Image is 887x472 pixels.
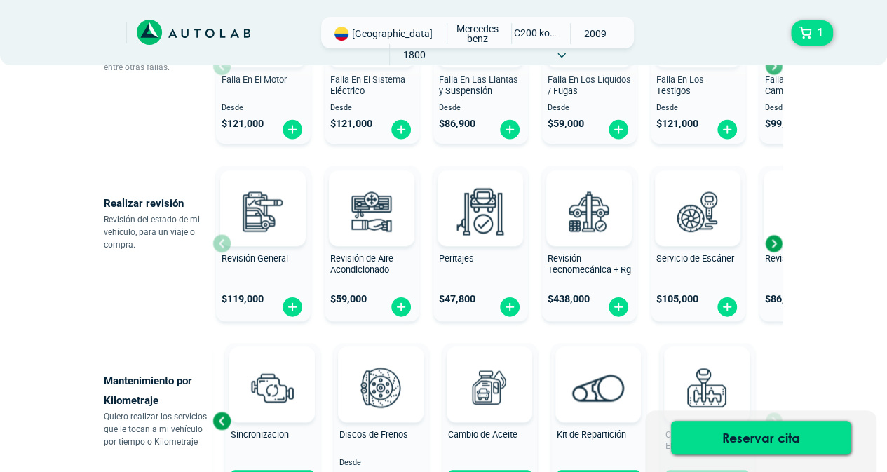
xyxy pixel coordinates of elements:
[716,119,738,140] img: fi_plus-circle2.svg
[558,180,620,242] img: revision_tecno_mecanica-v3.svg
[281,119,304,140] img: fi_plus-circle2.svg
[390,44,440,65] span: 1800
[557,429,626,440] span: Kit de Repartición
[104,371,212,410] p: Mantenimiento por Kilometraje
[241,356,303,418] img: sincronizacion-v3.svg
[656,104,740,113] span: Desde
[763,233,784,254] div: Next slide
[325,166,419,321] button: Revisión de Aire Acondicionado $59,000
[433,166,528,321] button: Peritajes $47,800
[499,296,521,318] img: fi_plus-circle2.svg
[104,213,212,251] p: Revisión del estado de mi vehículo, para un viaje o compra.
[459,356,520,418] img: cambio_de_aceite-v3.svg
[759,166,854,321] button: Revisión de Batería $86,900
[577,349,619,391] img: AD0BCuuxAAAAAElFTkSuQmCC
[222,104,305,113] span: Desde
[334,27,348,41] img: Flag of COLOMBIA
[572,374,625,401] img: correa_de_reparticion-v3.svg
[448,429,517,440] span: Cambio de Aceite
[232,180,294,242] img: revision_general-v3.svg
[548,118,584,130] span: $ 59,000
[656,118,698,130] span: $ 121,000
[512,23,562,43] span: C200 KOMPRESSOR
[763,55,784,76] div: Next slide
[339,429,408,440] span: Discos de Frenos
[548,293,590,305] span: $ 438,000
[242,173,284,215] img: AD0BCuuxAAAAAElFTkSuQmCC
[671,421,851,454] button: Reservar cita
[350,356,412,418] img: frenos2-v3.svg
[459,173,501,215] img: AD0BCuuxAAAAAElFTkSuQmCC
[330,74,405,97] span: Falla En El Sistema Eléctrico
[251,349,293,391] img: AD0BCuuxAAAAAElFTkSuQmCC
[765,118,801,130] span: $ 99,000
[339,459,423,468] span: Desde
[390,296,412,318] img: fi_plus-circle2.svg
[607,119,630,140] img: fi_plus-circle2.svg
[791,20,833,46] button: 1
[651,166,745,321] button: Servicio de Escáner $105,000
[716,296,738,318] img: fi_plus-circle2.svg
[231,429,289,440] span: Sincronizacion
[542,166,637,321] button: Revisión Tecnomecánica + Rg $438,000
[222,253,288,264] span: Revisión General
[453,23,503,44] span: MERCEDES BENZ
[548,253,631,276] span: Revisión Tecnomecánica + Rg
[468,349,510,391] img: AD0BCuuxAAAAAElFTkSuQmCC
[351,173,393,215] img: AD0BCuuxAAAAAElFTkSuQmCC
[548,104,631,113] span: Desde
[676,356,738,418] img: kit_de_embrague-v3.svg
[390,119,412,140] img: fi_plus-circle2.svg
[765,293,801,305] span: $ 86,900
[813,21,827,45] span: 1
[439,253,474,264] span: Peritajes
[439,118,475,130] span: $ 86,900
[677,173,719,215] img: AD0BCuuxAAAAAElFTkSuQmCC
[104,410,212,448] p: Quiero realizar los servicios que le tocan a mi vehículo por tiempo o Kilometraje
[222,74,287,85] span: Falla En El Motor
[222,293,264,305] span: $ 119,000
[222,118,264,130] span: $ 121,000
[352,27,433,41] span: [GEOGRAPHIC_DATA]
[548,74,631,97] span: Falla En Los Liquidos / Fugas
[765,104,848,113] span: Desde
[330,253,393,276] span: Revisión de Aire Acondicionado
[656,253,734,264] span: Servicio de Escáner
[571,23,621,44] span: 2009
[765,74,839,97] span: Falla En La Caja de Cambio
[439,74,518,97] span: Falla En Las Llantas y Suspensión
[449,180,511,242] img: peritaje-v3.svg
[656,74,704,97] span: Falla En Los Testigos
[330,104,414,113] span: Desde
[656,293,698,305] span: $ 105,000
[330,293,367,305] span: $ 59,000
[439,293,475,305] span: $ 47,800
[211,410,232,431] div: Previous slide
[216,166,311,321] button: Revisión General $119,000
[776,180,837,242] img: cambio_bateria-v3.svg
[330,118,372,130] span: $ 121,000
[568,173,610,215] img: AD0BCuuxAAAAAElFTkSuQmCC
[765,253,841,264] span: Revisión de Batería
[439,104,522,113] span: Desde
[667,180,729,242] img: escaner-v3.svg
[281,296,304,318] img: fi_plus-circle2.svg
[104,194,212,213] p: Realizar revisión
[341,180,402,242] img: aire_acondicionado-v3.svg
[360,349,402,391] img: AD0BCuuxAAAAAElFTkSuQmCC
[499,119,521,140] img: fi_plus-circle2.svg
[607,296,630,318] img: fi_plus-circle2.svg
[686,349,728,391] img: AD0BCuuxAAAAAElFTkSuQmCC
